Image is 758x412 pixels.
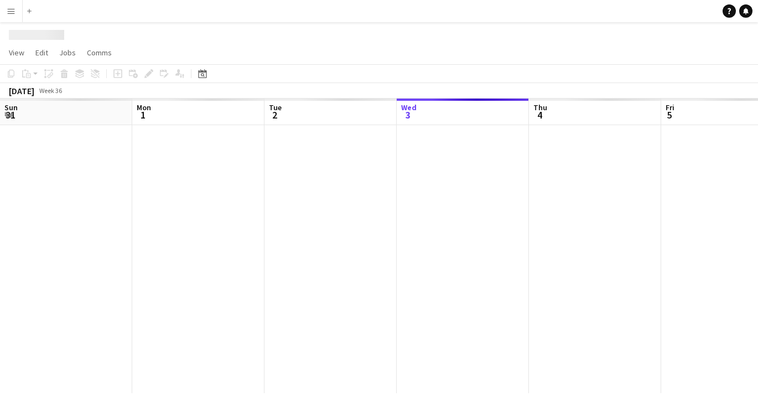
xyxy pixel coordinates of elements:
span: 3 [399,109,417,121]
span: Fri [666,102,674,112]
span: 5 [664,109,674,121]
span: Sun [4,102,18,112]
a: Edit [31,45,53,60]
span: 1 [135,109,151,121]
span: Jobs [59,48,76,58]
span: Tue [269,102,282,112]
span: Edit [35,48,48,58]
span: Comms [87,48,112,58]
span: Mon [137,102,151,112]
a: View [4,45,29,60]
span: 31 [3,109,18,121]
a: Comms [82,45,116,60]
span: 4 [532,109,547,121]
span: Week 36 [37,86,64,95]
a: Jobs [55,45,80,60]
span: Wed [401,102,417,112]
span: Thu [533,102,547,112]
span: 2 [267,109,282,121]
div: [DATE] [9,85,34,96]
span: View [9,48,24,58]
